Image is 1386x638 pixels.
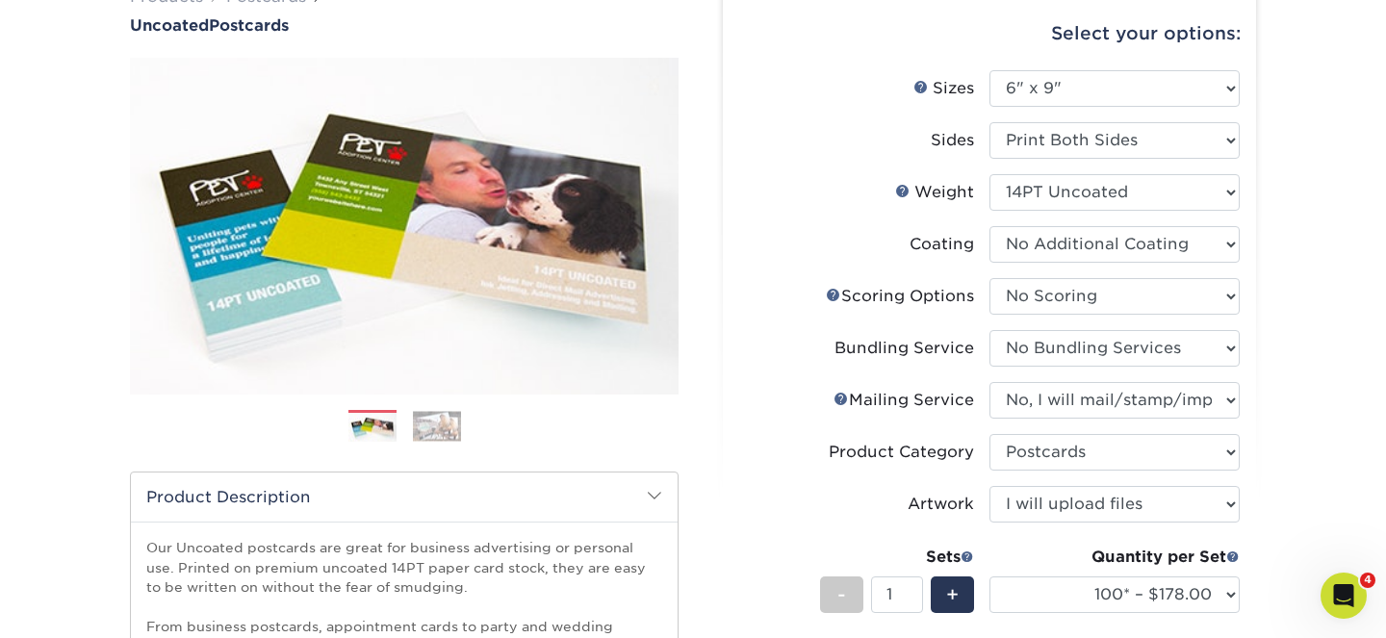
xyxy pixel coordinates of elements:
[989,546,1240,569] div: Quantity per Set
[910,233,974,256] div: Coating
[834,337,974,360] div: Bundling Service
[131,472,678,522] h2: Product Description
[908,493,974,516] div: Artwork
[946,580,959,609] span: +
[413,411,461,441] img: Postcards 02
[913,77,974,100] div: Sizes
[837,580,846,609] span: -
[931,129,974,152] div: Sides
[820,546,974,569] div: Sets
[826,285,974,308] div: Scoring Options
[895,181,974,204] div: Weight
[829,441,974,464] div: Product Category
[130,37,679,416] img: Uncoated 01
[1321,573,1367,619] iframe: Intercom live chat
[130,16,679,35] h1: Postcards
[130,16,209,35] span: Uncoated
[834,389,974,412] div: Mailing Service
[1360,573,1375,588] span: 4
[348,411,397,445] img: Postcards 01
[130,16,679,35] a: UncoatedPostcards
